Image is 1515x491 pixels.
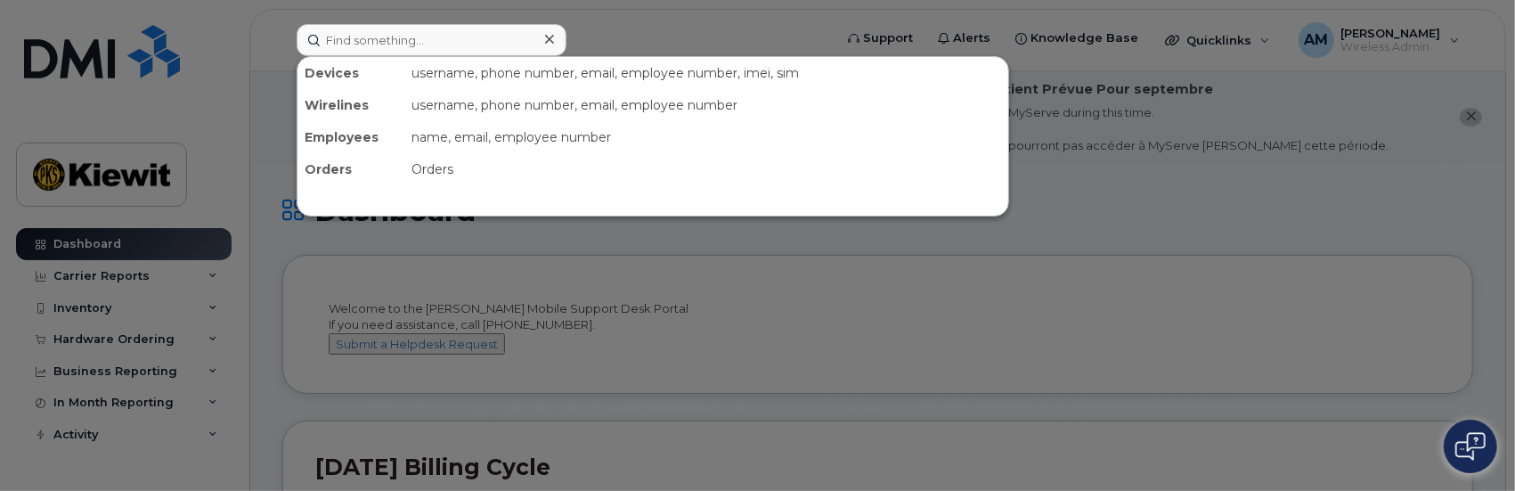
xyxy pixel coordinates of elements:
[297,89,404,121] div: Wirelines
[297,153,404,185] div: Orders
[404,153,1008,185] div: Orders
[297,57,404,89] div: Devices
[404,89,1008,121] div: username, phone number, email, employee number
[404,57,1008,89] div: username, phone number, email, employee number, imei, sim
[404,121,1008,153] div: name, email, employee number
[1455,432,1486,461] img: Open chat
[297,121,404,153] div: Employees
